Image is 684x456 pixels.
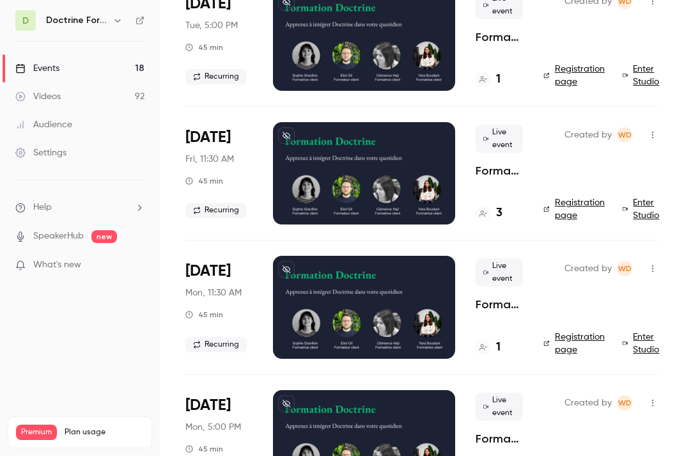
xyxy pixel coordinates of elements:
[91,230,117,243] span: new
[476,71,501,88] a: 1
[185,337,247,352] span: Recurring
[185,444,223,454] div: 45 min
[476,431,523,446] a: Formation Doctrine
[185,261,231,281] span: [DATE]
[185,19,238,32] span: Tue, 5:00 PM
[16,425,57,440] span: Premium
[476,297,523,312] a: Formation Doctrine
[496,71,501,88] h4: 1
[185,42,223,52] div: 45 min
[185,310,223,320] div: 45 min
[543,331,607,356] a: Registration page
[623,331,663,356] a: Enter Studio
[564,395,612,411] span: Created by
[496,205,502,222] h4: 3
[623,196,663,222] a: Enter Studio
[33,258,81,272] span: What's new
[476,339,501,356] a: 1
[185,421,241,434] span: Mon, 5:00 PM
[476,205,502,222] a: 3
[46,14,107,27] h6: Doctrine Formation Avocats
[33,201,52,214] span: Help
[543,196,607,222] a: Registration page
[564,261,612,276] span: Created by
[617,395,632,411] span: Webinar Doctrine
[65,427,144,437] span: Plan usage
[476,258,523,287] span: Live event
[543,63,607,88] a: Registration page
[22,14,29,28] span: D
[15,90,61,103] div: Videos
[15,201,144,214] li: help-dropdown-opener
[476,393,523,421] span: Live event
[617,127,632,143] span: Webinar Doctrine
[564,127,612,143] span: Created by
[496,339,501,356] h4: 1
[623,63,663,88] a: Enter Studio
[618,261,632,276] span: WD
[618,395,632,411] span: WD
[15,118,72,131] div: Audience
[476,29,523,45] a: Formation Doctrine
[33,230,84,243] a: SpeakerHub
[476,125,523,153] span: Live event
[185,127,231,148] span: [DATE]
[15,62,59,75] div: Events
[185,153,234,166] span: Fri, 11:30 AM
[185,69,247,84] span: Recurring
[185,395,231,416] span: [DATE]
[185,122,253,224] div: Sep 12 Fri, 11:30 AM (Europe/Paris)
[476,163,523,178] a: Formation Doctrine
[185,176,223,186] div: 45 min
[185,256,253,358] div: Sep 15 Mon, 11:30 AM (Europe/Paris)
[618,127,632,143] span: WD
[15,146,66,159] div: Settings
[185,287,242,299] span: Mon, 11:30 AM
[185,203,247,218] span: Recurring
[129,260,144,271] iframe: Noticeable Trigger
[617,261,632,276] span: Webinar Doctrine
